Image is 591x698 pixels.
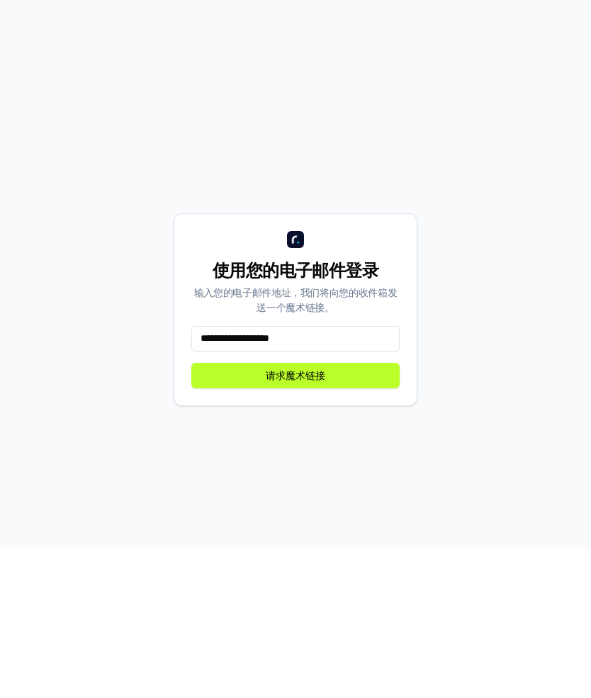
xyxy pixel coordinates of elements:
[17,53,64,71] img: 揭示_黑暗的
[279,9,387,23] span: 有机会赢取 10 USDT 📝
[191,410,400,433] div: 使用您的电子邮件登录
[191,436,400,466] div: 输入您的电子邮件地址，我们将向您的收件箱发送一个魔术链接。
[67,53,120,71] img: 支付_id
[441,49,520,74] button: 注册支付(ID)
[187,9,276,23] span: 回答我们的快速调查
[123,53,164,71] div: 阿尔法
[287,382,304,399] img: 标识_小的
[531,49,574,74] button: 登入
[191,514,400,539] button: 请求魔术链接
